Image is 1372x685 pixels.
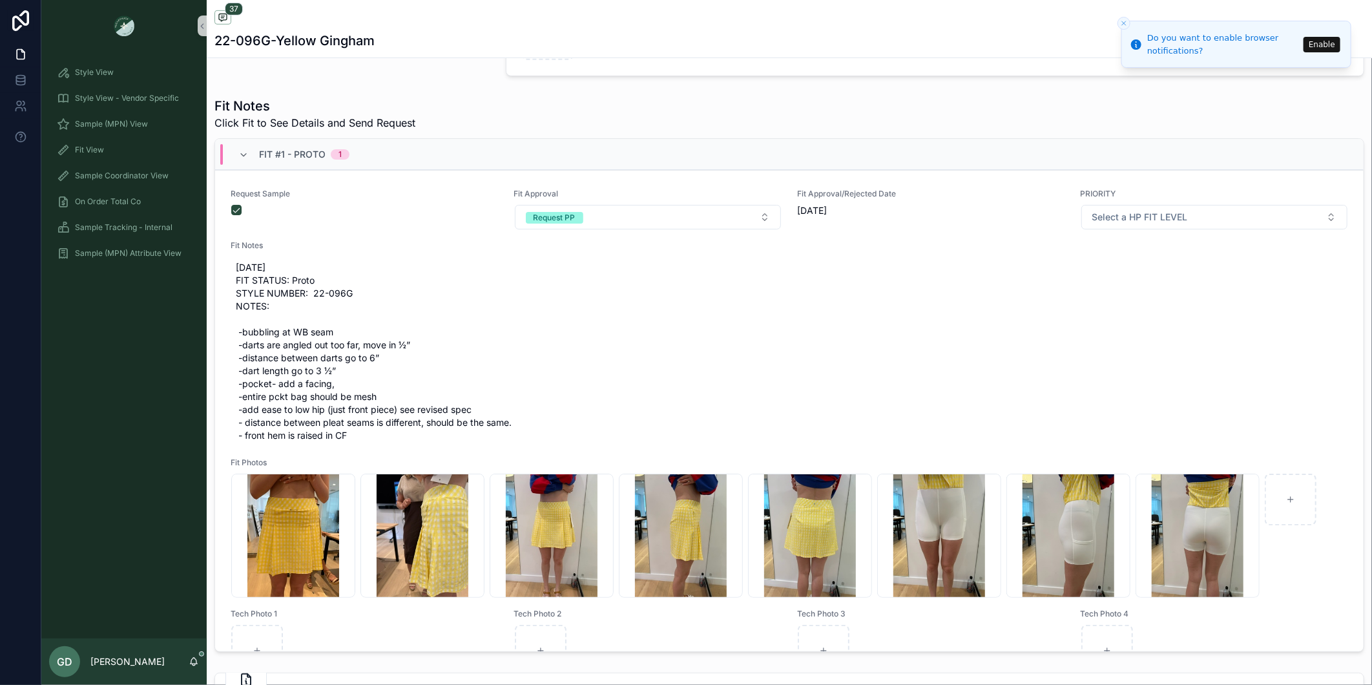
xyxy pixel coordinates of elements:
[1304,37,1340,52] button: Enable
[49,242,199,265] a: Sample (MPN) Attribute View
[90,655,165,668] p: [PERSON_NAME]
[259,148,326,161] span: Fit #1 - Proto
[1081,205,1348,229] button: Select Button
[514,609,782,619] span: Tech Photo 2
[797,204,1065,217] span: [DATE]
[75,171,169,181] span: Sample Coordinator View
[49,138,199,162] a: Fit View
[1092,211,1188,224] span: Select a HP FIT LEVEL
[214,32,375,50] h1: 22-096G-Yellow Gingham
[231,458,1348,468] span: Fit Photos
[75,93,179,103] span: Style View - Vendor Specific
[49,164,199,187] a: Sample Coordinator View
[797,609,1065,619] span: Tech Photo 3
[514,189,782,199] span: Fit Approval
[57,654,72,669] span: GD
[114,16,134,36] img: App logo
[1117,17,1130,30] button: Close toast
[231,609,499,619] span: Tech Photo 1
[75,248,182,258] span: Sample (MPN) Attribute View
[49,112,199,136] a: Sample (MPN) View
[236,261,1343,442] span: [DATE] FIT STATUS: Proto STYLE NUMBER: 22-096G NOTES: -bubbling at WB seam -darts are angled out ...
[49,216,199,239] a: Sample Tracking - Internal
[1081,609,1349,619] span: Tech Photo 4
[214,97,415,115] h1: Fit Notes
[231,189,499,199] span: Request Sample
[41,52,207,282] div: scrollable content
[49,87,199,110] a: Style View - Vendor Specific
[1081,189,1349,199] span: PRIORITY
[214,10,231,26] button: 37
[75,119,148,129] span: Sample (MPN) View
[75,67,114,78] span: Style View
[49,190,199,213] a: On Order Total Co
[1147,32,1300,57] div: Do you want to enable browser notifications?
[75,222,172,233] span: Sample Tracking - Internal
[225,3,243,16] span: 37
[49,61,199,84] a: Style View
[797,189,1065,199] span: Fit Approval/Rejected Date
[338,149,342,160] div: 1
[231,240,1348,251] span: Fit Notes
[534,212,576,224] div: Request PP
[214,115,415,131] span: Click Fit to See Details and Send Request
[75,145,104,155] span: Fit View
[75,196,141,207] span: On Order Total Co
[515,205,782,229] button: Select Button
